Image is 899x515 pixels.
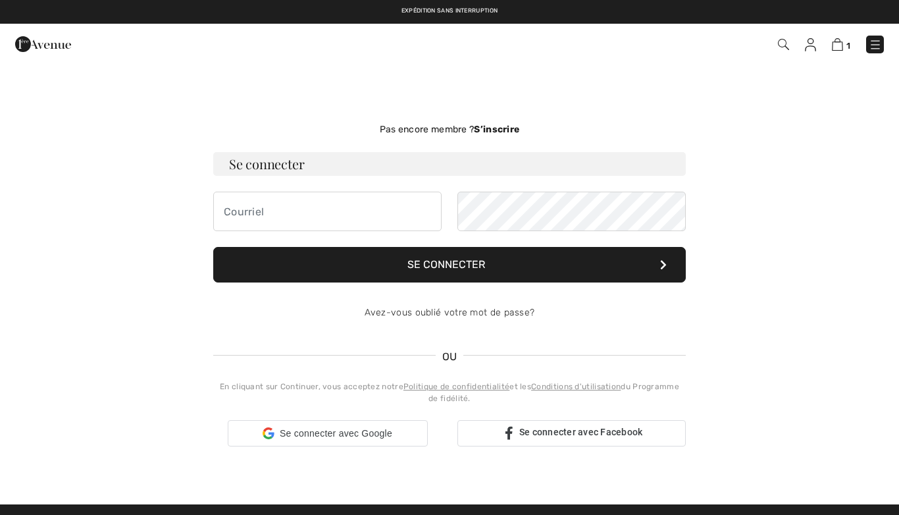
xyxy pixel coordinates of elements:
img: Panier d'achat [832,38,843,51]
div: En cliquant sur Continuer, vous acceptez notre et les du Programme de fidélité. [213,381,686,404]
img: Mes infos [805,38,816,51]
button: Se connecter [213,247,686,283]
span: OU [436,349,464,365]
strong: S’inscrire [474,124,519,135]
a: 1 [832,36,850,52]
a: Conditions d'utilisation [531,382,621,391]
a: Se connecter avec Facebook [457,420,686,447]
a: 1ère Avenue [15,37,71,49]
div: Pas encore membre ? [213,122,686,136]
a: Politique de confidentialité [403,382,509,391]
img: Menu [869,38,882,51]
h3: Se connecter [213,152,686,176]
input: Courriel [213,192,442,231]
div: Se connecter avec Google [228,420,428,447]
img: Recherche [778,39,789,50]
img: 1ère Avenue [15,31,71,57]
span: Se connecter avec Google [280,427,392,441]
span: 1 [846,41,850,51]
span: Se connecter avec Facebook [519,427,643,437]
a: Avez-vous oublié votre mot de passe? [365,307,535,318]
